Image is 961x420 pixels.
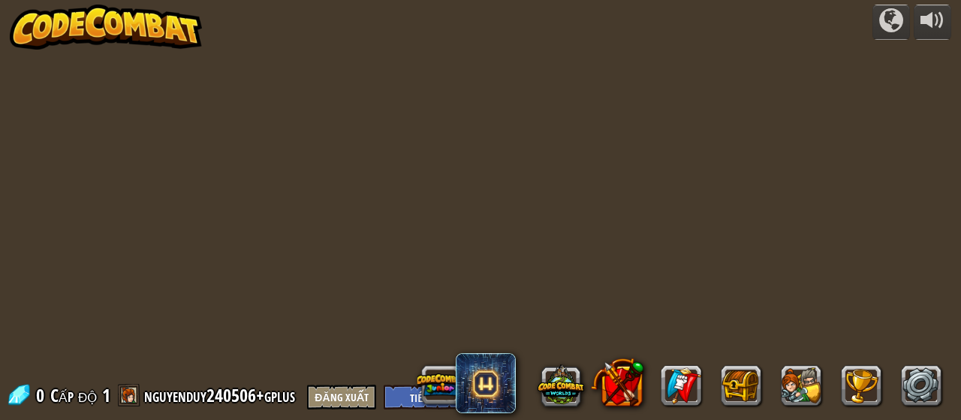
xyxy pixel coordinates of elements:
button: Tùy chỉnh âm lượng [914,5,951,40]
span: 1 [102,383,110,407]
button: Đăng xuất [307,385,375,409]
button: Chiến dịch [872,5,910,40]
a: nguyenduy240506+gplus [144,383,300,407]
span: Cấp độ [50,383,97,408]
img: CodeCombat - Learn how to code by playing a game [10,5,202,50]
span: 0 [36,383,49,407]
